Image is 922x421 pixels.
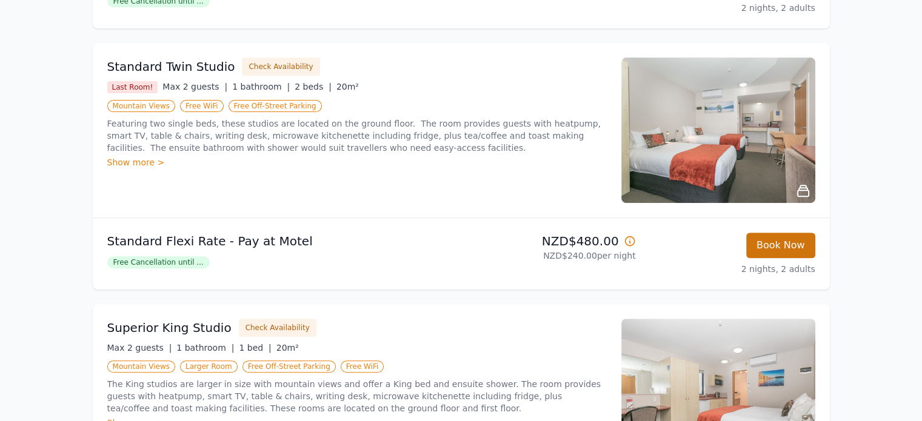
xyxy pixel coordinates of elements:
span: Free Off-Street Parking [242,360,336,373]
p: Standard Flexi Rate - Pay at Motel [107,233,456,250]
span: 2 beds | [295,82,332,91]
span: Free Cancellation until ... [107,256,210,268]
p: Featuring two single beds, these studios are located on the ground floor. The room provides guest... [107,118,607,154]
div: Show more > [107,156,607,168]
p: The King studios are larger in size with mountain views and offer a King bed and ensuite shower. ... [107,378,607,414]
span: Max 2 guests | [107,343,172,353]
button: Check Availability [239,319,316,337]
span: Max 2 guests | [162,82,227,91]
span: Mountain Views [107,100,175,112]
span: 20m² [276,343,299,353]
p: NZD$480.00 [466,233,636,250]
span: Mountain Views [107,360,175,373]
p: NZD$240.00 per night [466,250,636,262]
span: Free WiFi [180,100,224,112]
p: 2 nights, 2 adults [646,2,815,14]
span: 1 bathroom | [176,343,234,353]
h3: Superior King Studio [107,319,232,336]
h3: Standard Twin Studio [107,58,235,75]
span: 20m² [336,82,359,91]
button: Check Availability [242,58,319,76]
span: Larger Room [180,360,238,373]
span: Last Room! [107,81,158,93]
span: 1 bed | [239,343,271,353]
button: Book Now [746,233,815,258]
span: 1 bathroom | [232,82,290,91]
p: 2 nights, 2 adults [646,263,815,275]
span: Free WiFi [341,360,384,373]
span: Free Off-Street Parking [229,100,322,112]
